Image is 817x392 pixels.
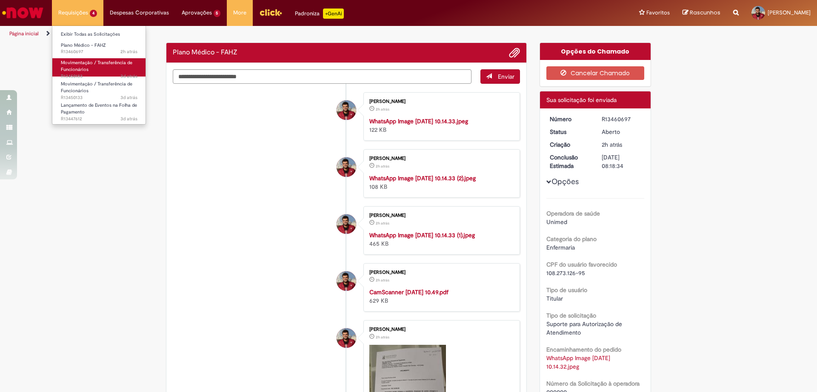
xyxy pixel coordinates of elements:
span: Favoritos [646,9,670,17]
span: Enviar [498,73,514,80]
span: Aprovações [182,9,212,17]
b: Tipo de usuário [546,286,587,294]
a: Aberto R13460697 : Plano Médico - FAHZ [52,41,146,57]
span: 2h atrás [602,141,622,148]
a: WhatsApp Image [DATE] 10.14.33 (2).jpeg [369,174,476,182]
time: 29/08/2025 08:18:29 [602,141,622,148]
span: 2h atrás [376,278,389,283]
div: Evaldo Leandro Potma da Silva [337,157,356,177]
a: WhatsApp Image [DATE] 10.14.33 (1).jpeg [369,231,475,239]
a: CamScanner [DATE] 10.49.pdf [369,288,448,296]
span: Enfermaria [546,244,575,251]
span: Movimentação / Transferência de Funcionários [61,60,132,73]
dt: Número [543,115,596,123]
span: Sua solicitação foi enviada [546,96,617,104]
span: R13460697 [61,48,137,55]
time: 29/08/2025 08:18:31 [120,48,137,55]
span: [PERSON_NAME] [768,9,811,16]
b: Encaminhamento do pedido [546,346,621,353]
time: 26/08/2025 18:00:12 [120,94,137,101]
div: Opções do Chamado [540,43,651,60]
b: Operadora de saúde [546,210,600,217]
span: 4 [90,10,97,17]
ul: Trilhas de página [6,26,538,42]
div: 629 KB [369,288,511,305]
a: Rascunhos [683,9,720,17]
time: 29/08/2025 08:18:27 [376,278,389,283]
div: R13460697 [602,115,641,123]
time: 26/08/2025 18:17:49 [120,73,137,80]
span: 3d atrás [120,73,137,80]
span: 2h atrás [376,335,389,340]
div: Evaldo Leandro Potma da Silva [337,100,356,120]
span: R13450183 [61,73,137,80]
a: WhatsApp Image [DATE] 10.14.33.jpeg [369,117,468,125]
dt: Conclusão Estimada [543,153,596,170]
span: Suporte para Autorização de Atendimento [546,320,624,336]
b: Número da Solicitação à operadora [546,380,640,387]
dt: Status [543,128,596,136]
div: 108 KB [369,174,511,191]
b: CPF do usuário favorecido [546,261,617,268]
span: More [233,9,246,17]
span: Unimed [546,218,567,226]
div: Aberto [602,128,641,136]
div: [PERSON_NAME] [369,213,511,218]
time: 29/08/2025 08:18:27 [376,221,389,226]
a: Aberto R13447612 : Lançamento de Eventos na Folha de Pagamento [52,101,146,119]
b: Categoria do plano [546,235,597,243]
a: Aberto R13450133 : Movimentação / Transferência de Funcionários [52,80,146,98]
div: 465 KB [369,231,511,248]
a: Página inicial [9,30,39,37]
span: R13447612 [61,116,137,122]
div: Padroniza [295,9,344,19]
time: 29/08/2025 08:18:27 [376,164,389,169]
b: Tipo de solicitação [546,312,596,319]
span: 2h atrás [376,107,389,112]
time: 29/08/2025 08:18:28 [376,107,389,112]
div: [PERSON_NAME] [369,156,511,161]
div: Evaldo Leandro Potma da Silva [337,214,356,234]
ul: Requisições [52,26,146,125]
span: 2h atrás [376,221,389,226]
div: Evaldo Leandro Potma da Silva [337,328,356,348]
span: Plano Médico - FAHZ [61,42,106,48]
button: Cancelar Chamado [546,66,645,80]
button: Enviar [480,69,520,84]
span: 2h atrás [376,164,389,169]
h2: Plano Médico - FAHZ Histórico de tíquete [173,49,237,57]
div: Evaldo Leandro Potma da Silva [337,271,356,291]
span: 3d atrás [120,116,137,122]
img: click_logo_yellow_360x200.png [259,6,282,19]
div: 122 KB [369,117,511,134]
a: Exibir Todas as Solicitações [52,30,146,39]
div: [PERSON_NAME] [369,327,511,332]
img: ServiceNow [1,4,45,21]
a: Download de WhatsApp Image 2025-08-28 at 10.14.32.jpeg [546,354,612,370]
time: 29/08/2025 08:18:04 [376,335,389,340]
span: R13450133 [61,94,137,101]
a: Aberto R13450183 : Movimentação / Transferência de Funcionários [52,58,146,77]
span: Rascunhos [690,9,720,17]
span: 3d atrás [120,94,137,101]
span: Titular [546,295,563,302]
textarea: Digite sua mensagem aqui... [173,69,471,84]
span: 5 [214,10,221,17]
span: 108.273.126-95 [546,269,585,277]
span: 2h atrás [120,48,137,55]
div: [DATE] 08:18:34 [602,153,641,170]
button: Adicionar anexos [509,47,520,58]
div: 29/08/2025 08:18:29 [602,140,641,149]
dt: Criação [543,140,596,149]
span: Movimentação / Transferência de Funcionários [61,81,132,94]
span: Despesas Corporativas [110,9,169,17]
div: [PERSON_NAME] [369,270,511,275]
p: +GenAi [323,9,344,19]
div: [PERSON_NAME] [369,99,511,104]
span: Requisições [58,9,88,17]
time: 26/08/2025 10:56:09 [120,116,137,122]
